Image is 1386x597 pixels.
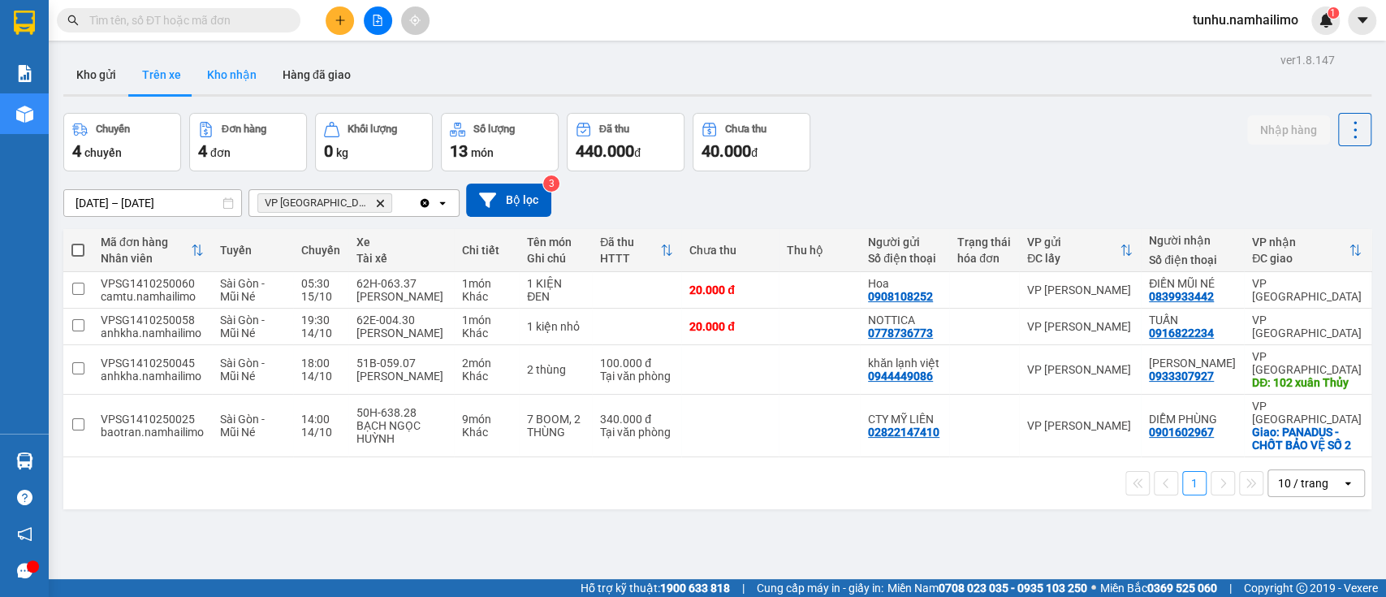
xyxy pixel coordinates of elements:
[1252,236,1349,249] div: VP nhận
[462,290,511,303] div: Khác
[356,327,446,340] div: [PERSON_NAME]
[660,582,730,595] strong: 1900 633 818
[257,193,392,213] span: VP chợ Mũi Né, close by backspace
[89,11,281,29] input: Tìm tên, số ĐT hoặc mã đơn
[1330,7,1336,19] span: 1
[599,123,629,135] div: Đã thu
[742,579,745,597] span: |
[725,123,766,135] div: Chưa thu
[1355,13,1370,28] span: caret-down
[16,106,33,123] img: warehouse-icon
[600,426,673,439] div: Tại văn phòng
[17,490,32,505] span: question-circle
[210,146,231,159] span: đơn
[436,197,449,210] svg: open
[957,252,1011,265] div: hóa đơn
[1149,413,1236,426] div: DIỄM PHÙNG
[198,141,207,161] span: 4
[787,244,852,257] div: Thu hộ
[1296,582,1307,594] span: copyright
[1252,252,1349,265] div: ĐC giao
[1149,370,1214,383] div: 0933307927
[101,370,204,383] div: anhkha.namhailimo
[527,252,584,265] div: Ghi chú
[17,563,32,578] span: message
[527,413,584,439] div: 7 BOOM, 2 THÙNG
[868,252,941,265] div: Số điện thoại
[600,252,660,265] div: HTTT
[1244,229,1370,272] th: Toggle SortBy
[63,113,181,171] button: Chuyến4chuyến
[689,320,771,333] div: 20.000 đ
[356,277,446,290] div: 62H-063.37
[326,6,354,35] button: plus
[336,146,348,159] span: kg
[1149,426,1214,439] div: 0901602967
[101,252,191,265] div: Nhân viên
[356,290,446,303] div: [PERSON_NAME]
[887,579,1087,597] span: Miền Nam
[1229,579,1232,597] span: |
[84,146,122,159] span: chuyến
[101,327,204,340] div: anhkha.namhailimo
[868,290,933,303] div: 0908108252
[462,426,511,439] div: Khác
[356,252,446,265] div: Tài xế
[462,314,511,327] div: 1 món
[220,357,265,383] span: Sài Gòn - Mũi Né
[301,277,340,290] div: 05:30
[129,55,194,94] button: Trên xe
[265,197,369,210] span: VP chợ Mũi Né
[1252,350,1362,376] div: VP [GEOGRAPHIC_DATA]
[600,370,673,383] div: Tại văn phòng
[1091,585,1096,591] span: ⚪️
[220,244,285,257] div: Tuyến
[1247,115,1330,145] button: Nhập hàng
[1149,327,1214,340] div: 0916822234
[450,141,468,161] span: 13
[462,327,511,340] div: Khác
[1252,400,1362,426] div: VP [GEOGRAPHIC_DATA]
[1149,314,1236,327] div: TUẤN
[301,244,340,257] div: Chuyến
[301,426,340,439] div: 14/10
[693,113,810,171] button: Chưa thu40.000đ
[868,236,941,249] div: Người gửi
[1328,7,1339,19] sup: 1
[592,229,681,272] th: Toggle SortBy
[1027,252,1120,265] div: ĐC lấy
[527,363,584,376] div: 2 thùng
[1182,471,1207,495] button: 1
[372,15,383,26] span: file-add
[63,55,129,94] button: Kho gửi
[1252,376,1362,389] div: DĐ: 102 xuân Thủy
[527,236,584,249] div: Tên món
[1319,13,1333,28] img: icon-new-feature
[356,314,446,327] div: 62E-004.30
[301,314,340,327] div: 19:30
[335,15,346,26] span: plus
[375,198,385,208] svg: Delete
[101,426,204,439] div: baotran.namhailimo
[315,113,433,171] button: Khối lượng0kg
[1149,234,1236,247] div: Người nhận
[270,55,364,94] button: Hàng đã giao
[868,314,941,327] div: NOTTICA
[1027,283,1133,296] div: VP [PERSON_NAME]
[17,526,32,542] span: notification
[567,113,684,171] button: Đã thu440.000đ
[1180,10,1311,30] span: tunhu.namhailimo
[634,146,641,159] span: đ
[600,236,660,249] div: Đã thu
[1100,579,1217,597] span: Miền Bắc
[418,197,431,210] svg: Clear all
[356,236,446,249] div: Xe
[222,123,266,135] div: Đơn hàng
[101,277,204,290] div: VPSG1410250060
[301,413,340,426] div: 14:00
[101,314,204,327] div: VPSG1410250058
[462,413,511,426] div: 9 món
[401,6,430,35] button: aim
[462,370,511,383] div: Khác
[868,426,939,439] div: 02822147410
